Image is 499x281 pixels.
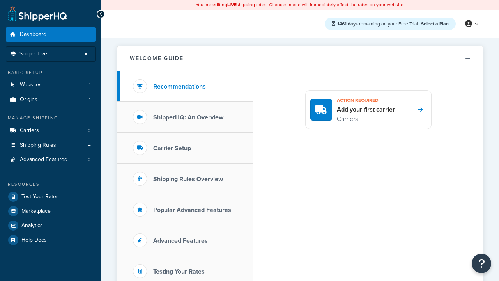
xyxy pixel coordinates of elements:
[6,190,96,204] a: Test Your Rates
[6,204,96,218] a: Marketplace
[6,78,96,92] a: Websites1
[20,31,46,38] span: Dashboard
[153,268,205,275] h3: Testing Your Rates
[153,145,191,152] h3: Carrier Setup
[19,51,47,57] span: Scope: Live
[153,83,206,90] h3: Recommendations
[117,46,483,71] button: Welcome Guide
[6,115,96,121] div: Manage Shipping
[153,176,223,183] h3: Shipping Rules Overview
[21,237,47,244] span: Help Docs
[227,1,237,8] b: LIVE
[89,82,90,88] span: 1
[153,114,223,121] h3: ShipperHQ: An Overview
[20,96,37,103] span: Origins
[6,181,96,188] div: Resources
[421,20,449,27] a: Select a Plan
[337,114,395,124] p: Carriers
[6,92,96,107] li: Origins
[6,153,96,167] a: Advanced Features0
[6,123,96,138] li: Carriers
[6,27,96,42] a: Dashboard
[153,206,231,213] h3: Popular Advanced Features
[337,20,358,27] strong: 1461 days
[88,157,90,163] span: 0
[6,123,96,138] a: Carriers0
[6,233,96,247] a: Help Docs
[6,92,96,107] a: Origins1
[153,237,208,244] h3: Advanced Features
[20,142,56,149] span: Shipping Rules
[89,96,90,103] span: 1
[337,105,395,114] h4: Add your first carrier
[472,254,491,273] button: Open Resource Center
[20,157,67,163] span: Advanced Features
[21,222,43,229] span: Analytics
[6,78,96,92] li: Websites
[337,20,419,27] span: remaining on your Free Trial
[88,127,90,134] span: 0
[6,138,96,153] a: Shipping Rules
[21,208,51,215] span: Marketplace
[337,95,395,105] h3: Action required
[20,127,39,134] span: Carriers
[21,194,59,200] span: Test Your Rates
[6,69,96,76] div: Basic Setup
[130,55,184,61] h2: Welcome Guide
[6,153,96,167] li: Advanced Features
[20,82,42,88] span: Websites
[6,219,96,233] a: Analytics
